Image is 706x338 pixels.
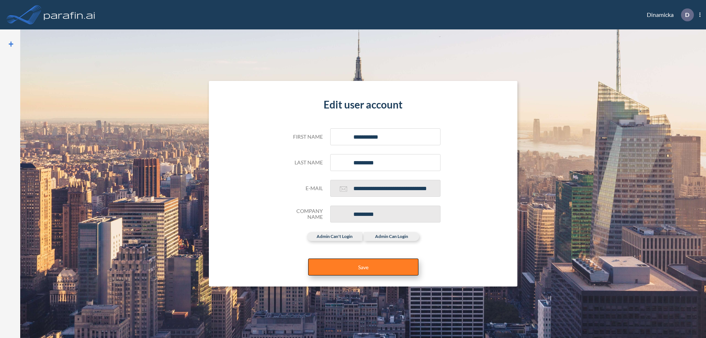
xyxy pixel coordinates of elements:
[636,8,700,21] div: Dinamicka
[364,232,419,241] label: admin can login
[307,232,362,241] label: admin can't login
[286,160,323,166] h5: Last name
[286,134,323,140] h5: First name
[286,208,323,221] h5: Company Name
[286,99,441,111] h4: Edit user account
[42,7,97,22] img: logo
[685,11,689,18] p: D
[286,185,323,192] h5: E-mail
[308,259,418,275] button: Save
